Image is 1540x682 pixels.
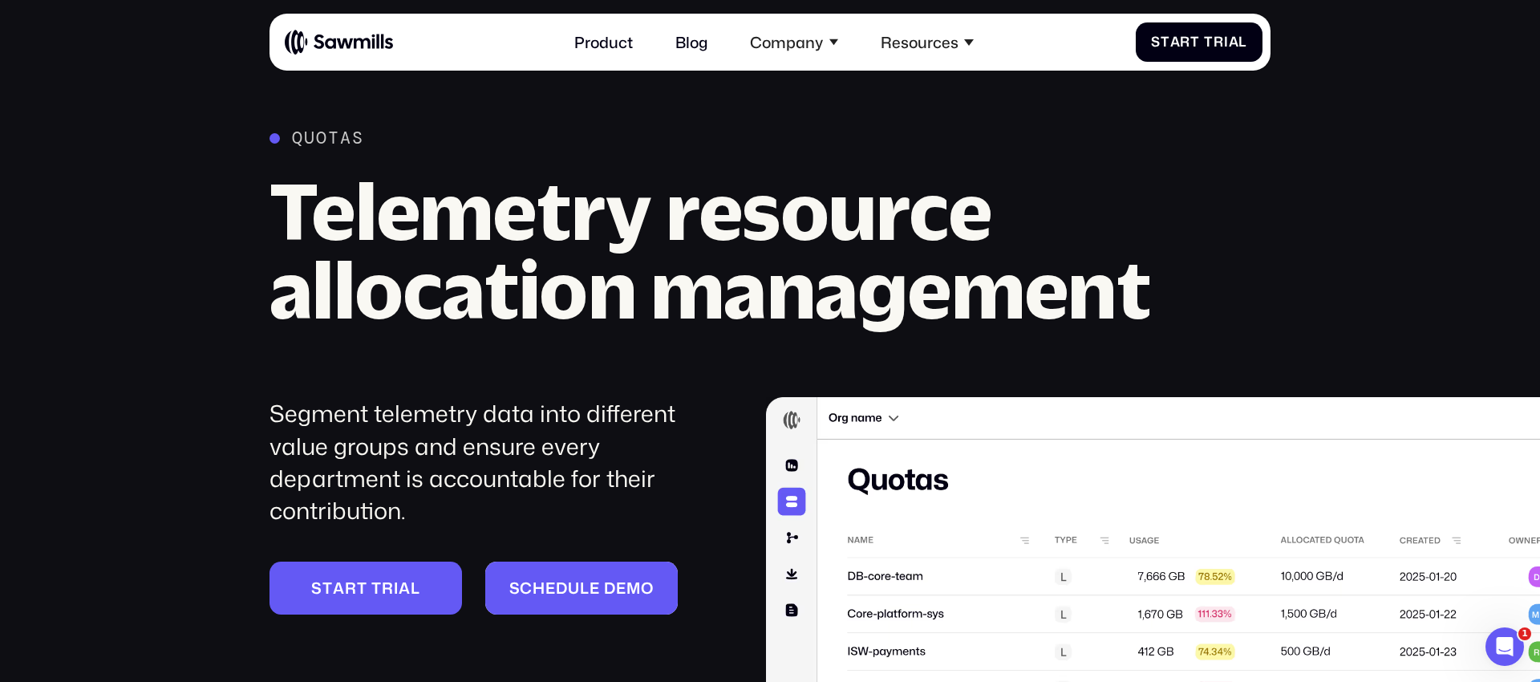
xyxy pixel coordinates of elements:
[580,578,590,597] span: l
[382,578,394,597] span: r
[345,578,357,597] span: r
[590,578,600,597] span: e
[545,578,556,597] span: e
[563,21,645,63] a: Product
[311,578,322,597] span: S
[739,21,849,63] div: Company
[399,578,411,597] span: a
[663,21,719,63] a: Blog
[1485,627,1524,666] iframe: Intercom live chat
[333,578,345,597] span: a
[1518,627,1531,640] span: 1
[1190,34,1200,50] span: t
[411,578,420,597] span: l
[1204,34,1214,50] span: T
[533,578,545,597] span: h
[1161,34,1170,50] span: t
[604,578,616,597] span: d
[269,397,712,526] div: Segment telemetry data into different value groups and ensure every department is accountable for...
[269,562,462,615] a: Starttrial
[371,578,382,597] span: t
[1151,34,1161,50] span: S
[1238,34,1247,50] span: l
[616,578,626,597] span: e
[1229,34,1239,50] span: a
[881,33,958,51] div: Resources
[1136,22,1263,62] a: StartTrial
[1224,34,1229,50] span: i
[509,578,521,597] span: S
[556,578,568,597] span: d
[1180,34,1190,50] span: r
[869,21,985,63] div: Resources
[394,578,399,597] span: i
[750,33,823,51] div: Company
[568,578,580,597] span: u
[626,578,641,597] span: m
[641,578,654,597] span: o
[357,578,367,597] span: t
[1214,34,1224,50] span: r
[322,578,333,597] span: t
[1170,34,1181,50] span: a
[292,128,365,149] div: Quotas
[269,172,1270,327] h2: Telemetry resource allocation management
[520,578,533,597] span: c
